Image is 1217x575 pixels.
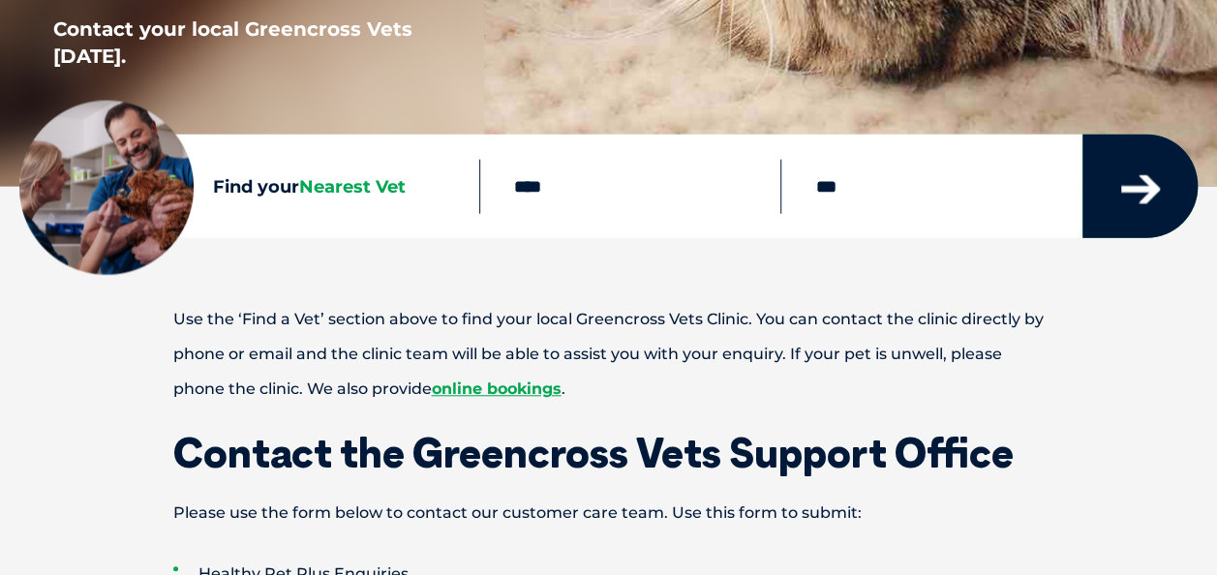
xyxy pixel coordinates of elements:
[106,496,1112,530] p: Please use the form below to contact our customer care team. Use this form to submit:
[213,177,479,195] h4: Find your
[106,302,1112,407] p: Use the ‘Find a Vet’ section above to find your local Greencross Vets Clinic. You can contact the...
[1179,88,1199,107] button: Search
[106,433,1112,473] h1: Contact the Greencross Vets Support Office
[53,15,431,70] p: Contact your local Greencross Vets [DATE].
[432,379,562,398] a: online bookings
[299,175,406,197] span: Nearest Vet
